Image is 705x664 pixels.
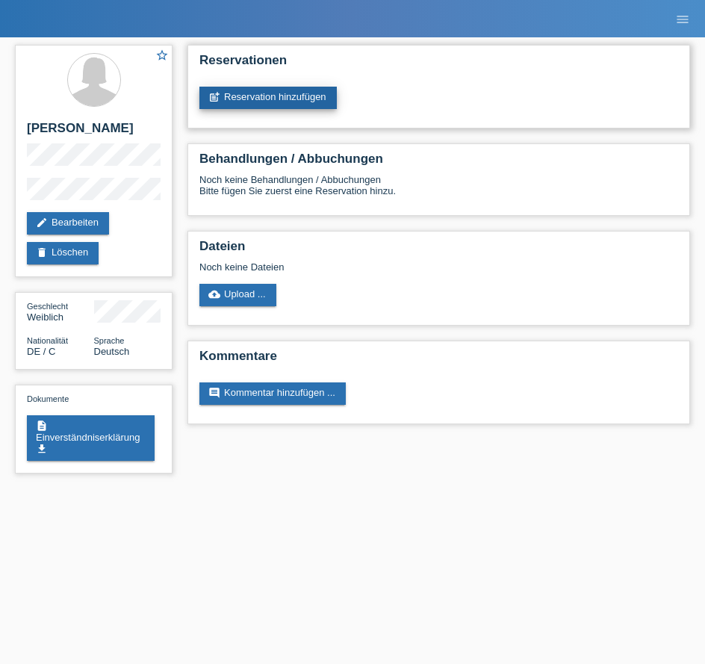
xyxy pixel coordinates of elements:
[36,443,48,455] i: get_app
[199,349,678,371] h2: Kommentare
[27,336,68,345] span: Nationalität
[27,121,161,143] h2: [PERSON_NAME]
[199,261,540,273] div: Noch keine Dateien
[675,12,690,27] i: menu
[199,87,337,109] a: post_addReservation hinzufügen
[208,91,220,103] i: post_add
[199,239,678,261] h2: Dateien
[94,346,130,357] span: Deutsch
[27,242,99,264] a: deleteLöschen
[27,415,155,461] a: descriptionEinverständniserklärungget_app
[27,394,69,403] span: Dokumente
[199,382,346,405] a: commentKommentar hinzufügen ...
[94,336,125,345] span: Sprache
[36,217,48,229] i: edit
[36,246,48,258] i: delete
[155,49,169,62] i: star_border
[155,49,169,64] a: star_border
[27,346,55,357] span: Deutschland / C / 24.03.2008
[199,53,678,75] h2: Reservationen
[668,14,698,23] a: menu
[27,300,94,323] div: Weiblich
[208,288,220,300] i: cloud_upload
[199,152,678,174] h2: Behandlungen / Abbuchungen
[199,284,276,306] a: cloud_uploadUpload ...
[27,302,68,311] span: Geschlecht
[199,174,678,208] div: Noch keine Behandlungen / Abbuchungen Bitte fügen Sie zuerst eine Reservation hinzu.
[208,387,220,399] i: comment
[36,420,48,432] i: description
[27,212,109,235] a: editBearbeiten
